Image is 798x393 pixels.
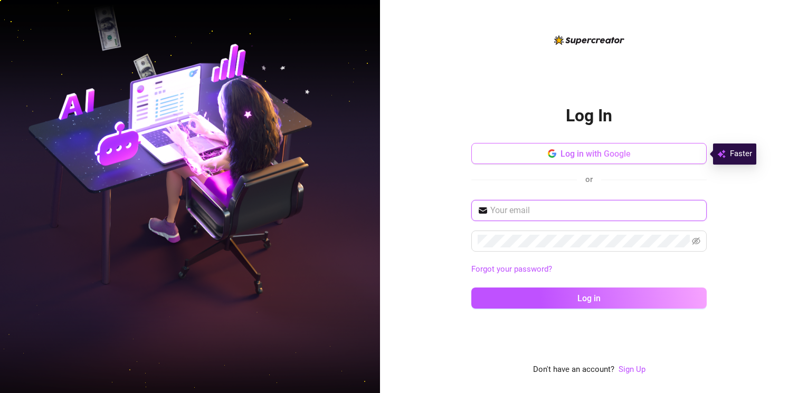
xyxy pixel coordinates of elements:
span: Log in with Google [560,149,631,159]
a: Forgot your password? [471,264,552,274]
span: Log in [577,293,601,303]
a: Forgot your password? [471,263,707,276]
h2: Log In [566,105,612,127]
input: Your email [490,204,700,217]
button: Log in [471,287,707,309]
span: or [585,175,593,184]
img: svg%3e [717,148,726,160]
img: logo-BBDzfeDw.svg [554,35,624,45]
span: eye-invisible [692,237,700,245]
button: Log in with Google [471,143,707,164]
a: Sign Up [619,365,645,374]
a: Sign Up [619,363,645,376]
span: Don't have an account? [533,363,614,376]
span: Faster [730,148,752,160]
